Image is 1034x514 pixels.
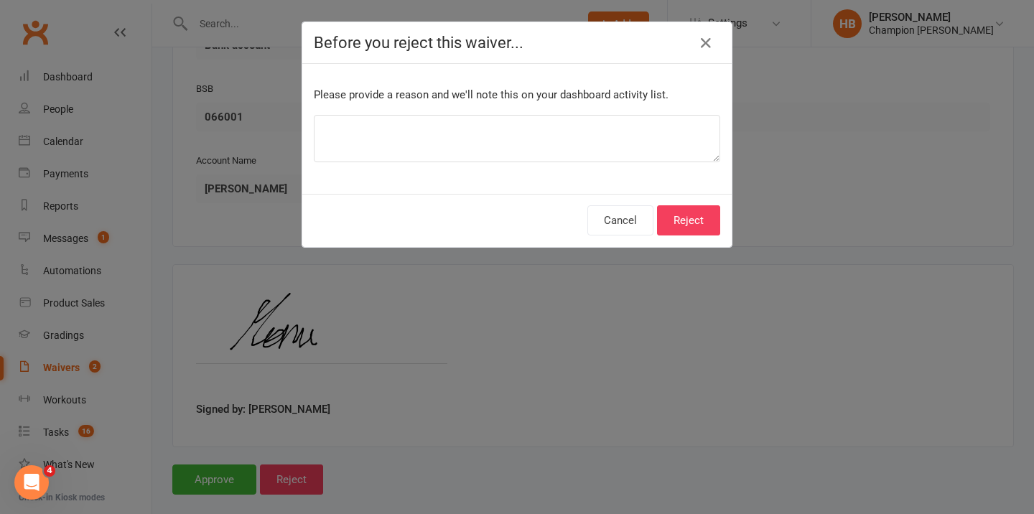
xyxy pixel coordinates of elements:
p: Please provide a reason and we'll note this on your dashboard activity list. [314,86,720,103]
button: Close [694,32,717,55]
button: Reject [657,205,720,235]
iframe: Intercom live chat [14,465,49,500]
button: Cancel [587,205,653,235]
span: 4 [44,465,55,477]
h4: Before you reject this waiver... [314,34,720,52]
